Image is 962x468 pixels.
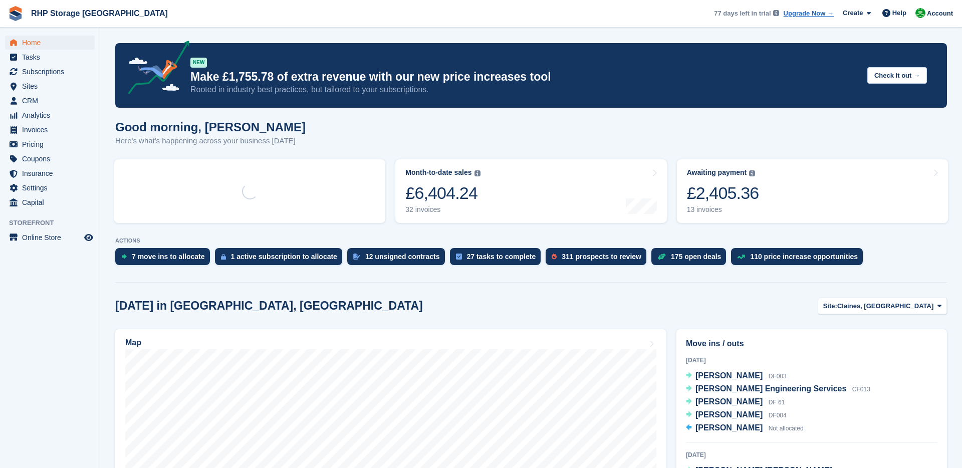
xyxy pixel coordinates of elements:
span: CF013 [852,386,870,393]
a: [PERSON_NAME] DF 61 [686,396,785,409]
button: Check it out → [867,67,927,84]
img: icon-info-grey-7440780725fd019a000dd9b08b2336e03edf1995a4989e88bcd33f0948082b44.svg [749,170,755,176]
p: Here's what's happening across your business [DATE] [115,135,306,147]
a: menu [5,65,95,79]
a: menu [5,230,95,245]
p: ACTIONS [115,238,947,244]
span: DF004 [769,412,787,419]
div: 7 move ins to allocate [132,253,205,261]
img: task-75834270c22a3079a89374b754ae025e5fb1db73e45f91037f5363f120a921f8.svg [456,254,462,260]
a: menu [5,195,95,209]
span: CRM [22,94,82,108]
div: 27 tasks to complete [467,253,536,261]
a: [PERSON_NAME] DF004 [686,409,787,422]
span: [PERSON_NAME] [695,397,763,406]
p: Make £1,755.78 of extra revenue with our new price increases tool [190,70,859,84]
a: [PERSON_NAME] DF003 [686,370,787,383]
div: £6,404.24 [405,183,480,203]
div: Month-to-date sales [405,168,471,177]
div: 110 price increase opportunities [750,253,858,261]
span: DF 61 [769,399,785,406]
a: menu [5,94,95,108]
span: Analytics [22,108,82,122]
a: Preview store [83,231,95,244]
span: [PERSON_NAME] [695,423,763,432]
a: Month-to-date sales £6,404.24 32 invoices [395,159,666,223]
span: Invoices [22,123,82,137]
div: 1 active subscription to allocate [231,253,337,261]
img: icon-info-grey-7440780725fd019a000dd9b08b2336e03edf1995a4989e88bcd33f0948082b44.svg [474,170,480,176]
div: Awaiting payment [687,168,747,177]
img: deal-1b604bf984904fb50ccaf53a9ad4b4a5d6e5aea283cecdc64d6e3604feb123c2.svg [657,253,666,260]
h1: Good morning, [PERSON_NAME] [115,120,306,134]
a: menu [5,152,95,166]
span: Create [843,8,863,18]
img: icon-info-grey-7440780725fd019a000dd9b08b2336e03edf1995a4989e88bcd33f0948082b44.svg [773,10,779,16]
div: 32 invoices [405,205,480,214]
button: Site: Claines, [GEOGRAPHIC_DATA] [818,298,947,314]
span: Account [927,9,953,19]
img: Rod [915,8,925,18]
a: [PERSON_NAME] Not allocated [686,422,804,435]
a: Awaiting payment £2,405.36 13 invoices [677,159,948,223]
div: 175 open deals [671,253,721,261]
span: Help [892,8,906,18]
h2: Move ins / outs [686,338,937,350]
img: price_increase_opportunities-93ffe204e8149a01c8c9dc8f82e8f89637d9d84a8eef4429ea346261dce0b2c0.svg [737,255,745,259]
span: Site: [823,301,837,311]
a: menu [5,108,95,122]
span: [PERSON_NAME] Engineering Services [695,384,846,393]
span: [PERSON_NAME] [695,371,763,380]
span: Claines, [GEOGRAPHIC_DATA] [837,301,933,311]
span: Home [22,36,82,50]
a: menu [5,123,95,137]
a: 175 open deals [651,248,731,270]
span: Pricing [22,137,82,151]
img: price-adjustments-announcement-icon-8257ccfd72463d97f412b2fc003d46551f7dbcb40ab6d574587a9cd5c0d94... [120,41,190,98]
a: menu [5,79,95,93]
a: menu [5,36,95,50]
span: Online Store [22,230,82,245]
span: Settings [22,181,82,195]
a: RHP Storage [GEOGRAPHIC_DATA] [27,5,172,22]
a: 110 price increase opportunities [731,248,868,270]
span: Storefront [9,218,100,228]
span: DF003 [769,373,787,380]
div: NEW [190,58,207,68]
a: 1 active subscription to allocate [215,248,347,270]
img: prospect-51fa495bee0391a8d652442698ab0144808aea92771e9ea1ae160a38d050c398.svg [552,254,557,260]
span: Sites [22,79,82,93]
div: £2,405.36 [687,183,759,203]
div: 13 invoices [687,205,759,214]
p: Rooted in industry best practices, but tailored to your subscriptions. [190,84,859,95]
img: active_subscription_to_allocate_icon-d502201f5373d7db506a760aba3b589e785aa758c864c3986d89f69b8ff3... [221,254,226,260]
span: Coupons [22,152,82,166]
img: move_ins_to_allocate_icon-fdf77a2bb77ea45bf5b3d319d69a93e2d87916cf1d5bf7949dd705db3b84f3ca.svg [121,254,127,260]
h2: [DATE] in [GEOGRAPHIC_DATA], [GEOGRAPHIC_DATA] [115,299,423,313]
a: [PERSON_NAME] Engineering Services CF013 [686,383,870,396]
a: 12 unsigned contracts [347,248,450,270]
img: contract_signature_icon-13c848040528278c33f63329250d36e43548de30e8caae1d1a13099fd9432cc5.svg [353,254,360,260]
h2: Map [125,338,141,347]
span: [PERSON_NAME] [695,410,763,419]
span: 77 days left in trial [714,9,771,19]
span: Subscriptions [22,65,82,79]
a: menu [5,166,95,180]
a: menu [5,137,95,151]
span: Not allocated [769,425,804,432]
span: Capital [22,195,82,209]
a: menu [5,50,95,64]
a: 7 move ins to allocate [115,248,215,270]
a: 311 prospects to review [546,248,651,270]
div: 311 prospects to review [562,253,641,261]
a: 27 tasks to complete [450,248,546,270]
img: stora-icon-8386f47178a22dfd0bd8f6a31ec36ba5ce8667c1dd55bd0f319d3a0aa187defe.svg [8,6,23,21]
a: Upgrade Now → [784,9,834,19]
span: Insurance [22,166,82,180]
span: Tasks [22,50,82,64]
div: 12 unsigned contracts [365,253,440,261]
div: [DATE] [686,450,937,459]
a: menu [5,181,95,195]
div: [DATE] [686,356,937,365]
